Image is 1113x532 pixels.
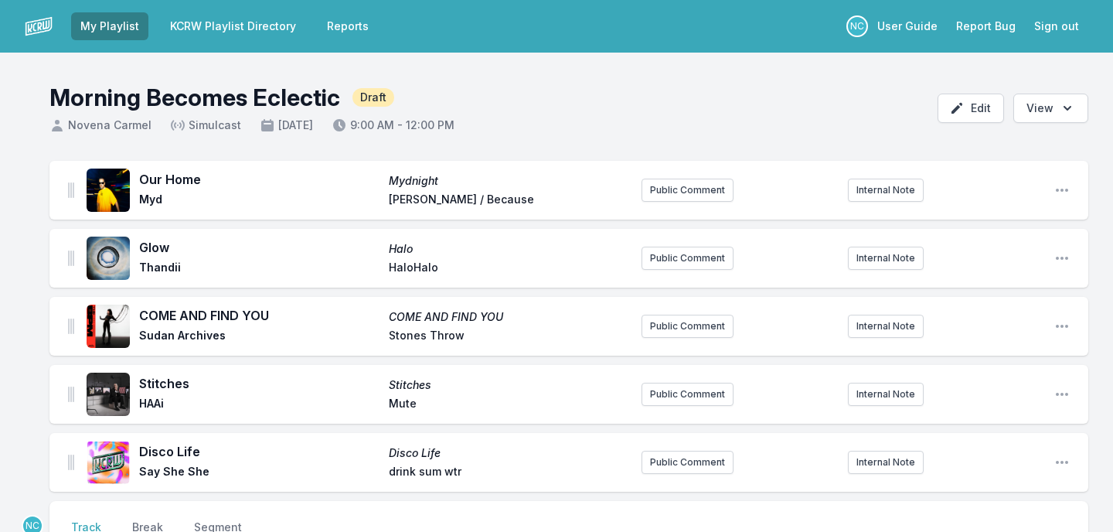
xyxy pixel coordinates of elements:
[947,12,1025,40] a: Report Bug
[1025,12,1088,40] button: Sign out
[848,451,924,474] button: Internal Note
[389,377,629,393] span: Stitches
[139,396,380,414] span: HAAi
[25,12,53,40] img: logo-white-87cec1fa9cbef997252546196dc51331.png
[1054,319,1070,334] button: Open playlist item options
[389,241,629,257] span: Halo
[1054,251,1070,266] button: Open playlist item options
[389,309,629,325] span: COME AND FIND YOU
[68,319,74,334] img: Drag Handle
[318,12,378,40] a: Reports
[848,383,924,406] button: Internal Note
[139,306,380,325] span: COME AND FIND YOU
[161,12,305,40] a: KCRW Playlist Directory
[938,94,1004,123] button: Edit
[642,451,733,474] button: Public Comment
[87,441,130,484] img: Disco Life
[1054,182,1070,198] button: Open playlist item options
[1054,387,1070,402] button: Open playlist item options
[68,182,74,198] img: Drag Handle
[846,15,868,37] p: Novena Carmel
[68,251,74,266] img: Drag Handle
[848,179,924,202] button: Internal Note
[389,192,629,210] span: [PERSON_NAME] / Because
[87,373,130,416] img: Stitches
[139,328,380,346] span: Sudan Archives
[49,118,151,133] span: Novena Carmel
[87,237,130,280] img: Halo
[848,247,924,270] button: Internal Note
[139,464,380,483] span: Say She She
[49,84,340,111] h1: Morning Becomes Eclectic
[139,170,380,189] span: Our Home
[87,169,130,212] img: Mydnight
[139,442,380,461] span: Disco Life
[139,374,380,393] span: Stitches
[139,238,380,257] span: Glow
[139,260,380,278] span: Thandii
[642,383,733,406] button: Public Comment
[68,455,74,470] img: Drag Handle
[848,315,924,338] button: Internal Note
[68,387,74,402] img: Drag Handle
[642,315,733,338] button: Public Comment
[332,118,454,133] span: 9:00 AM - 12:00 PM
[389,173,629,189] span: Mydnight
[260,118,313,133] span: [DATE]
[170,118,241,133] span: Simulcast
[139,192,380,210] span: Myd
[1013,94,1088,123] button: Open options
[389,445,629,461] span: Disco Life
[642,179,733,202] button: Public Comment
[868,12,947,40] a: User Guide
[87,305,130,348] img: COME AND FIND YOU
[352,88,394,107] span: Draft
[389,396,629,414] span: Mute
[389,464,629,483] span: drink sum wtr
[1054,455,1070,470] button: Open playlist item options
[389,260,629,278] span: HaloHalo
[71,12,148,40] a: My Playlist
[642,247,733,270] button: Public Comment
[389,328,629,346] span: Stones Throw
